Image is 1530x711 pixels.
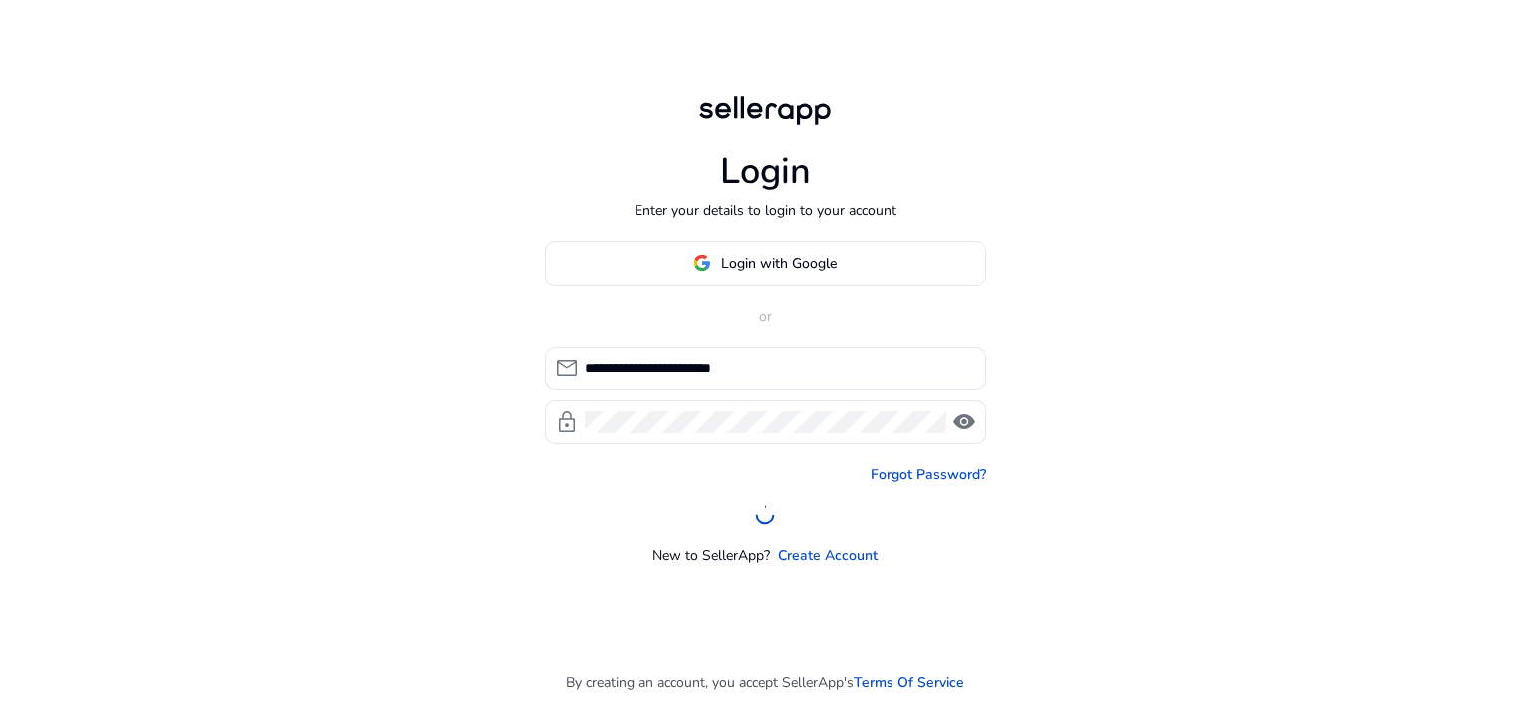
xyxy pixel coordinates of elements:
[778,545,878,566] a: Create Account
[555,410,579,434] span: lock
[693,254,711,272] img: google-logo.svg
[952,410,976,434] span: visibility
[555,356,579,380] span: mail
[545,241,986,286] button: Login with Google
[720,150,811,193] h1: Login
[871,464,986,485] a: Forgot Password?
[635,200,896,221] p: Enter your details to login to your account
[854,672,964,693] a: Terms Of Service
[652,545,770,566] p: New to SellerApp?
[721,253,837,274] span: Login with Google
[545,306,986,327] p: or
